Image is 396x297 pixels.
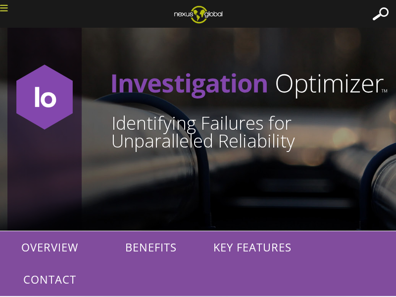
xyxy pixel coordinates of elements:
p: BENEFITS [101,231,200,263]
h1: Identifying Failures for Unparalleled Reliability [111,114,389,150]
p: KEY FEATURES [203,231,302,263]
img: Io [10,62,79,132]
img: InvOpthorizontal-no-icon [111,52,389,114]
img: ng_logo_web [166,2,230,26]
